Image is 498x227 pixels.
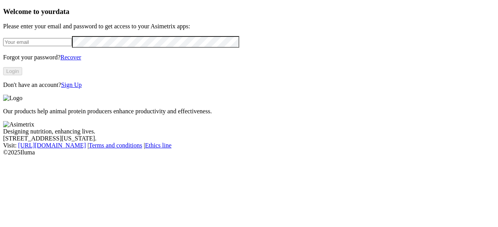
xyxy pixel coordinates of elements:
[3,128,495,135] div: Designing nutrition, enhancing lives.
[3,121,34,128] img: Asimetrix
[60,54,81,61] a: Recover
[3,81,495,88] p: Don't have an account?
[3,108,495,115] p: Our products help animal protein producers enhance productivity and effectiveness.
[3,7,495,16] h3: Welcome to your
[3,38,72,46] input: Your email
[56,7,69,16] span: data
[3,142,495,149] div: Visit : | |
[3,135,495,142] div: [STREET_ADDRESS][US_STATE].
[89,142,142,149] a: Terms and conditions
[3,54,495,61] p: Forgot your password?
[3,23,495,30] p: Please enter your email and password to get access to your Asimetrix apps:
[3,67,22,75] button: Login
[61,81,82,88] a: Sign Up
[3,95,23,102] img: Logo
[145,142,172,149] a: Ethics line
[18,142,86,149] a: [URL][DOMAIN_NAME]
[3,149,495,156] div: © 2025 Iluma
